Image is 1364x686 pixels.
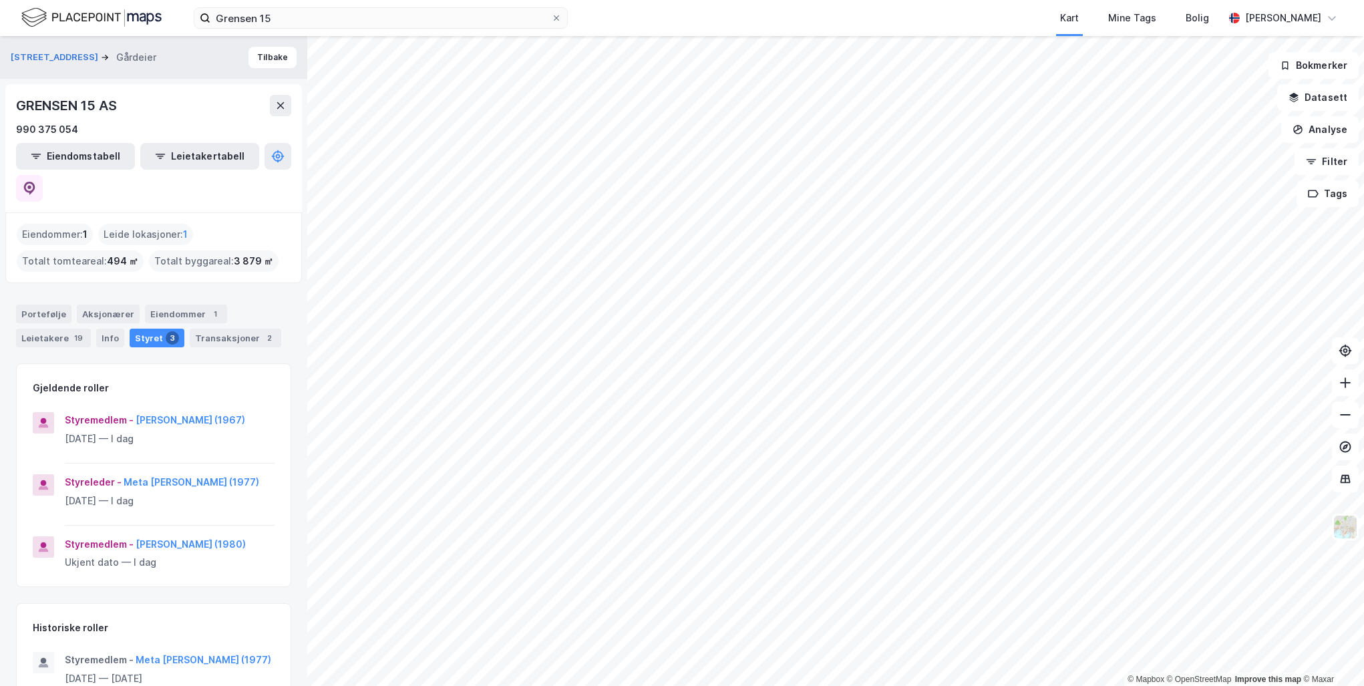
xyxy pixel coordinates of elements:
[149,250,279,272] div: Totalt byggareal :
[1333,514,1358,540] img: Z
[33,620,108,636] div: Historiske roller
[1167,675,1232,684] a: OpenStreetMap
[16,329,91,347] div: Leietakere
[248,47,297,68] button: Tilbake
[65,554,275,570] div: Ukjent dato — I dag
[1245,10,1321,26] div: [PERSON_NAME]
[77,305,140,323] div: Aksjonærer
[16,95,119,116] div: GRENSEN 15 AS
[17,224,93,245] div: Eiendommer :
[1277,84,1359,111] button: Datasett
[17,250,144,272] div: Totalt tomteareal :
[1268,52,1359,79] button: Bokmerker
[21,6,162,29] img: logo.f888ab2527a4732fd821a326f86c7f29.svg
[1297,622,1364,686] div: Kontrollprogram for chat
[1108,10,1156,26] div: Mine Tags
[210,8,551,28] input: Søk på adresse, matrikkel, gårdeiere, leietakere eller personer
[1186,10,1209,26] div: Bolig
[96,329,124,347] div: Info
[16,122,78,138] div: 990 375 054
[83,226,88,242] span: 1
[116,49,156,65] div: Gårdeier
[65,493,275,509] div: [DATE] — I dag
[1128,675,1164,684] a: Mapbox
[263,331,276,345] div: 2
[140,143,259,170] button: Leietakertabell
[145,305,227,323] div: Eiendommer
[33,380,109,396] div: Gjeldende roller
[107,253,138,269] span: 494 ㎡
[234,253,273,269] span: 3 879 ㎡
[1297,622,1364,686] iframe: Chat Widget
[1060,10,1079,26] div: Kart
[166,331,179,345] div: 3
[1297,180,1359,207] button: Tags
[1235,675,1301,684] a: Improve this map
[183,226,188,242] span: 1
[16,143,135,170] button: Eiendomstabell
[71,331,86,345] div: 19
[98,224,193,245] div: Leide lokasjoner :
[208,307,222,321] div: 1
[11,51,101,64] button: [STREET_ADDRESS]
[16,305,71,323] div: Portefølje
[1281,116,1359,143] button: Analyse
[130,329,184,347] div: Styret
[190,329,281,347] div: Transaksjoner
[1295,148,1359,175] button: Filter
[65,431,275,447] div: [DATE] — I dag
